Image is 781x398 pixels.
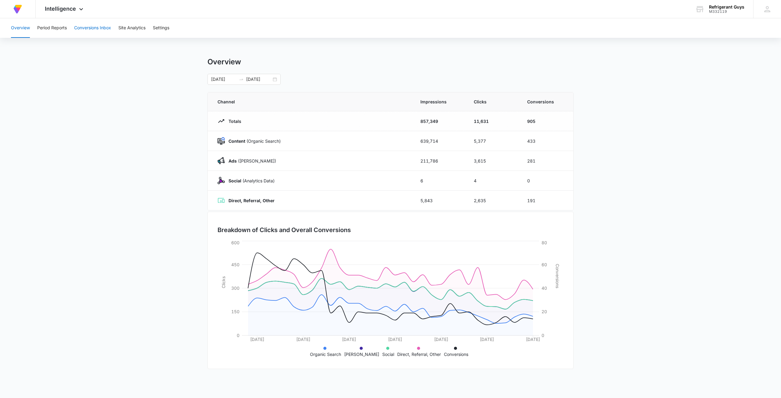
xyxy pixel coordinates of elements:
strong: Ads [229,158,237,163]
tspan: 600 [231,240,239,245]
tspan: [DATE] [250,337,264,342]
span: Intelligence [45,5,76,12]
div: account id [709,9,744,14]
td: 6 [413,171,466,191]
button: Conversions Inbox [74,18,111,38]
p: ([PERSON_NAME]) [225,158,276,164]
img: Social [218,177,225,184]
td: 5,377 [466,131,520,151]
tspan: 80 [542,240,547,245]
td: 211,786 [413,151,466,171]
tspan: [DATE] [296,337,310,342]
tspan: [DATE] [526,337,540,342]
span: to [239,77,244,82]
p: Totals [225,118,241,124]
td: 0 [520,171,573,191]
p: [PERSON_NAME] [344,351,379,357]
td: 191 [520,191,573,210]
button: Period Reports [37,18,67,38]
span: Conversions [527,99,563,105]
button: Overview [11,18,30,38]
img: Ads [218,157,225,164]
tspan: 20 [542,309,547,314]
tspan: [DATE] [388,337,402,342]
td: 639,714 [413,131,466,151]
img: Content [218,137,225,145]
span: Impressions [420,99,459,105]
strong: Direct, Referral, Other [229,198,275,203]
strong: Content [229,138,245,144]
h3: Breakdown of Clicks and Overall Conversions [218,225,351,235]
p: Conversions [444,351,468,357]
td: 905 [520,111,573,131]
td: 2,635 [466,191,520,210]
span: Channel [218,99,406,105]
tspan: Clicks [221,276,226,288]
button: Site Analytics [118,18,146,38]
td: 281 [520,151,573,171]
img: Volusion [12,4,23,15]
span: swap-right [239,77,244,82]
tspan: 150 [231,309,239,314]
p: Organic Search [310,351,341,357]
tspan: 450 [231,262,239,267]
tspan: Conversions [555,264,560,288]
p: (Organic Search) [225,138,281,144]
td: 3,615 [466,151,520,171]
p: Direct, Referral, Other [397,351,441,357]
tspan: 40 [542,285,547,291]
h1: Overview [207,57,241,66]
input: Start date [211,76,236,83]
strong: Social [229,178,241,183]
td: 11,631 [466,111,520,131]
button: Settings [153,18,169,38]
p: Social [382,351,394,357]
tspan: 60 [542,262,547,267]
tspan: [DATE] [342,337,356,342]
input: End date [246,76,272,83]
td: 4 [466,171,520,191]
tspan: 0 [237,333,239,338]
div: account name [709,5,744,9]
td: 857,349 [413,111,466,131]
tspan: [DATE] [480,337,494,342]
tspan: 0 [542,333,544,338]
tspan: [DATE] [434,337,448,342]
td: 433 [520,131,573,151]
p: (Analytics Data) [225,177,275,184]
td: 5,843 [413,191,466,210]
tspan: 300 [231,285,239,291]
span: Clicks [474,99,513,105]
